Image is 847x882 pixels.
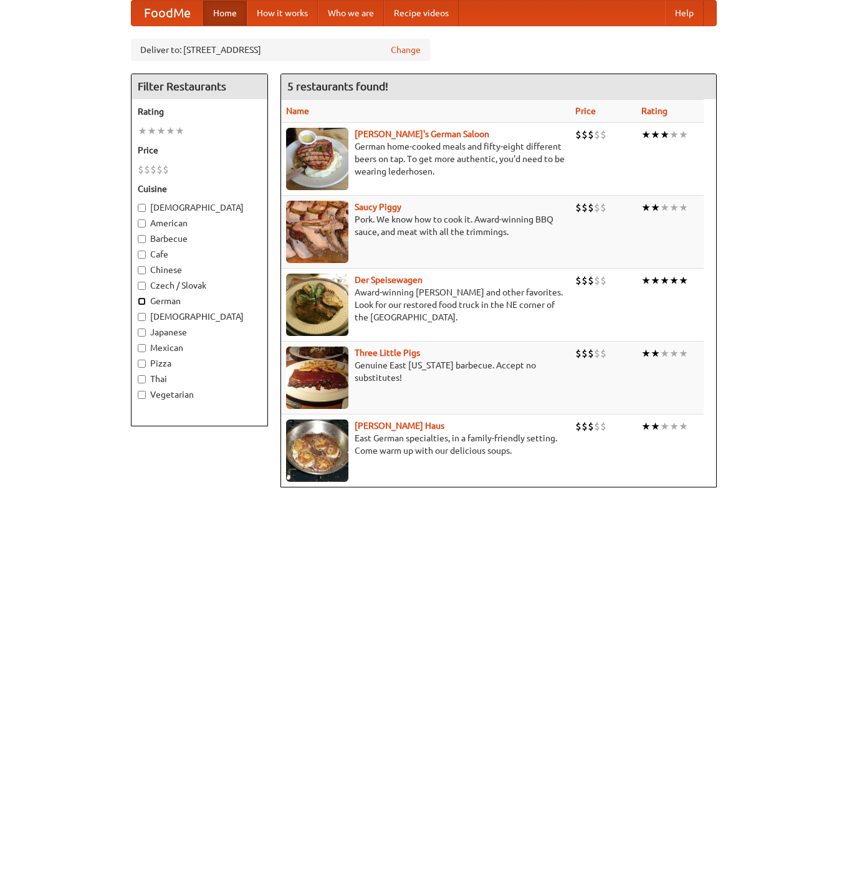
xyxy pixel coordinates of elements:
[594,128,600,141] li: $
[138,235,146,243] input: Barbecue
[138,342,261,354] label: Mexican
[355,275,423,285] a: Der Speisewagen
[651,128,660,141] li: ★
[138,266,146,274] input: Chinese
[355,202,401,212] b: Saucy Piggy
[138,144,261,156] h5: Price
[600,274,606,287] li: $
[679,201,688,214] li: ★
[138,183,261,195] h5: Cuisine
[355,421,444,431] a: [PERSON_NAME] Haus
[138,344,146,352] input: Mexican
[138,282,146,290] input: Czech / Slovak
[286,432,565,457] p: East German specialties, in a family-friendly setting. Come warm up with our delicious soups.
[669,201,679,214] li: ★
[581,419,588,433] li: $
[138,264,261,276] label: Chinese
[138,105,261,118] h5: Rating
[575,128,581,141] li: $
[138,388,261,401] label: Vegetarian
[641,347,651,360] li: ★
[600,347,606,360] li: $
[138,124,147,138] li: ★
[138,279,261,292] label: Czech / Slovak
[581,128,588,141] li: $
[355,348,420,358] b: Three Little Pigs
[286,140,565,178] p: German home-cooked meals and fifty-eight different beers on tap. To get more authentic, you'd nee...
[575,106,596,116] a: Price
[286,128,348,190] img: esthers.jpg
[651,274,660,287] li: ★
[175,124,184,138] li: ★
[286,106,309,116] a: Name
[391,44,421,56] a: Change
[679,274,688,287] li: ★
[641,274,651,287] li: ★
[581,274,588,287] li: $
[581,201,588,214] li: $
[641,419,651,433] li: ★
[665,1,704,26] a: Help
[575,347,581,360] li: $
[660,347,669,360] li: ★
[138,163,144,176] li: $
[138,313,146,321] input: [DEMOGRAPHIC_DATA]
[138,360,146,368] input: Pizza
[132,74,267,99] h4: Filter Restaurants
[660,419,669,433] li: ★
[138,297,146,305] input: German
[588,347,594,360] li: $
[594,201,600,214] li: $
[669,274,679,287] li: ★
[286,274,348,336] img: speisewagen.jpg
[660,274,669,287] li: ★
[286,347,348,409] img: littlepigs.jpg
[600,419,606,433] li: $
[138,310,261,323] label: [DEMOGRAPHIC_DATA]
[594,419,600,433] li: $
[287,80,388,92] ng-pluralize: 5 restaurants found!
[138,201,261,214] label: [DEMOGRAPHIC_DATA]
[286,419,348,482] img: kohlhaus.jpg
[286,359,565,384] p: Genuine East [US_STATE] barbecue. Accept no substitutes!
[138,248,261,261] label: Cafe
[651,419,660,433] li: ★
[575,274,581,287] li: $
[138,295,261,307] label: German
[575,201,581,214] li: $
[144,163,150,176] li: $
[588,419,594,433] li: $
[132,1,203,26] a: FoodMe
[669,419,679,433] li: ★
[166,124,175,138] li: ★
[203,1,247,26] a: Home
[138,326,261,338] label: Japanese
[575,419,581,433] li: $
[247,1,318,26] a: How it works
[138,357,261,370] label: Pizza
[138,217,261,229] label: American
[150,163,156,176] li: $
[286,213,565,238] p: Pork. We know how to cook it. Award-winning BBQ sauce, and meat with all the trimmings.
[131,39,430,61] div: Deliver to: [STREET_ADDRESS]
[641,201,651,214] li: ★
[669,347,679,360] li: ★
[679,347,688,360] li: ★
[588,274,594,287] li: $
[660,201,669,214] li: ★
[355,129,489,139] b: [PERSON_NAME]'s German Saloon
[641,106,668,116] a: Rating
[138,219,146,228] input: American
[147,124,156,138] li: ★
[138,204,146,212] input: [DEMOGRAPHIC_DATA]
[581,347,588,360] li: $
[138,232,261,245] label: Barbecue
[679,128,688,141] li: ★
[669,128,679,141] li: ★
[286,201,348,263] img: saucy.jpg
[660,128,669,141] li: ★
[679,419,688,433] li: ★
[651,201,660,214] li: ★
